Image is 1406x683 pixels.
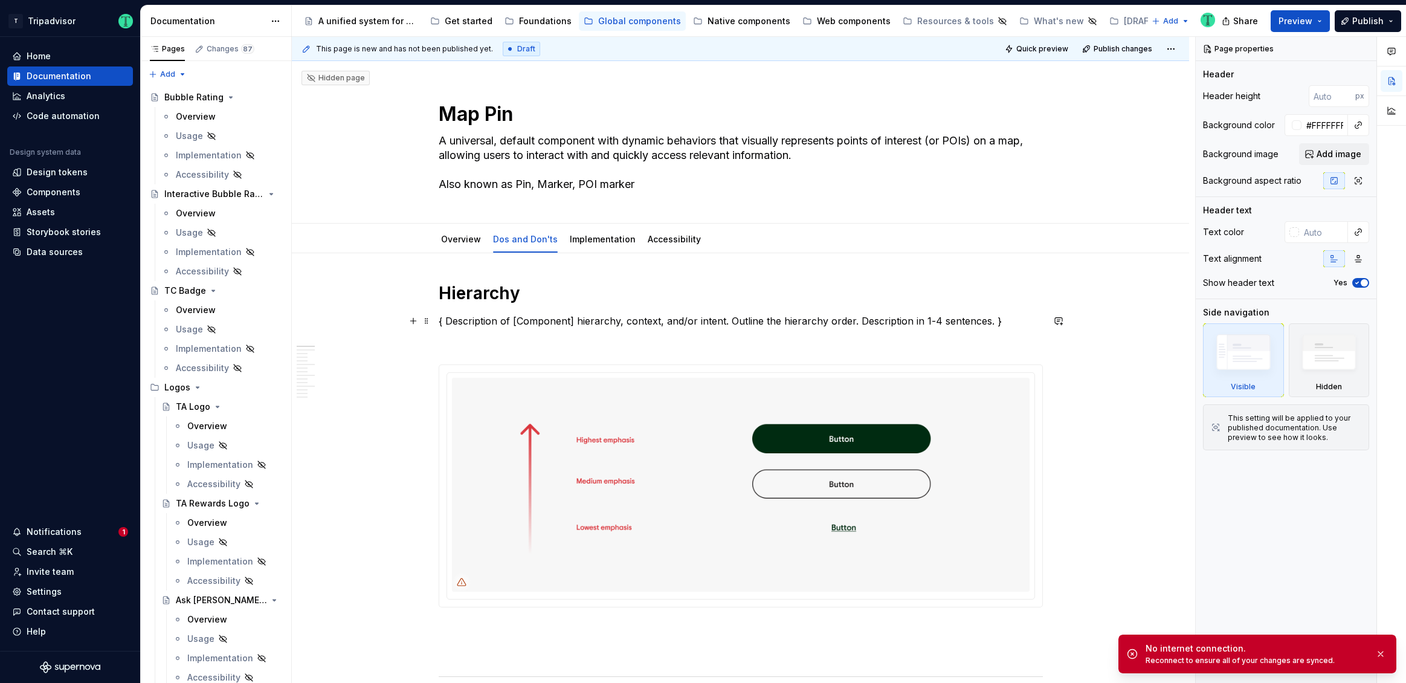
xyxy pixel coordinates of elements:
div: Implementation [187,459,253,471]
span: Publish changes [1094,44,1152,54]
a: Overview [168,416,286,436]
div: Header text [1203,204,1252,216]
p: { Description of [Component] hierarchy, context, and/or intent. Outline the hierarchy order. Desc... [439,314,1043,328]
a: Accessibility [648,234,701,244]
div: Accessibility [176,362,229,374]
a: Overview [156,204,286,223]
div: TC Badge [164,285,206,297]
a: A unified system for every journey. [299,11,423,31]
button: Publish [1335,10,1401,32]
div: Global components [598,15,681,27]
a: Accessibility [168,571,286,591]
button: TTripadvisorThomas Dittmer [2,8,138,34]
div: Analytics [27,90,65,102]
div: Implementation [187,652,253,664]
div: Accessibility [187,575,240,587]
div: Implementation [176,246,242,258]
a: Usage [168,532,286,552]
div: Hidden page [306,73,365,83]
div: Implementation [565,226,640,251]
button: Help [7,622,133,641]
a: Dos and Don'ts [493,234,558,244]
button: Preview [1271,10,1330,32]
a: Overview [156,300,286,320]
div: Implementation [187,555,253,568]
span: Quick preview [1016,44,1068,54]
span: Add [160,70,175,79]
div: Overview [436,226,486,251]
input: Auto [1299,221,1348,243]
a: Storybook stories [7,222,133,242]
a: Code automation [7,106,133,126]
a: Analytics [7,86,133,106]
div: Logos [145,378,286,397]
div: Home [27,50,51,62]
div: This setting will be applied to your published documentation. Use preview to see how it looks. [1228,413,1361,442]
a: Overview [441,234,481,244]
a: [DRAFT] DO-NOT-DELETE [PERSON_NAME] test - DS viewer [1104,11,1242,31]
div: Header [1203,68,1234,80]
span: Publish [1352,15,1384,27]
span: Add [1163,16,1178,26]
div: Usage [176,323,203,335]
div: Invite team [27,566,74,578]
a: Foundations [500,11,576,31]
div: Tripadvisor [28,15,76,27]
a: TA Rewards Logo [156,494,286,513]
div: Accessibility [643,226,706,251]
div: Overview [176,207,216,219]
div: Assets [27,206,55,218]
a: Implementation [156,339,286,358]
a: Usage [156,126,286,146]
div: Implementation [176,149,242,161]
button: Share [1216,10,1266,32]
div: Bubble Rating [164,91,224,103]
a: Usage [168,629,286,649]
div: Visible [1231,382,1256,392]
div: T [8,14,23,28]
div: Background image [1203,148,1279,160]
div: Data sources [27,246,83,258]
a: Overview [156,107,286,126]
a: Usage [168,436,286,455]
div: Usage [187,439,214,452]
div: Dos and Don'ts [488,226,563,251]
button: Contact support [7,602,133,621]
div: Overview [176,111,216,123]
a: Home [7,47,133,66]
div: What's new [1034,15,1084,27]
div: Show header text [1203,277,1274,289]
a: Implementation [156,146,286,165]
div: Help [27,626,46,638]
div: Design system data [10,147,81,157]
div: Pages [150,44,185,54]
span: 1 [118,527,128,537]
div: Changes [207,44,254,54]
div: Overview [187,517,227,529]
span: Preview [1279,15,1312,27]
div: A unified system for every journey. [318,15,418,27]
div: [DRAFT] DO-NOT-DELETE [PERSON_NAME] test - DS viewer [1124,15,1224,27]
div: Visible [1203,323,1284,397]
div: Logos [164,381,190,393]
div: Overview [187,420,227,432]
div: Storybook stories [27,226,101,238]
div: Usage [176,130,203,142]
div: Components [27,186,80,198]
a: Usage [156,223,286,242]
a: Overview [168,610,286,629]
a: Design tokens [7,163,133,182]
div: Text alignment [1203,253,1262,265]
a: Overview [168,513,286,532]
button: Search ⌘K [7,542,133,562]
a: Accessibility [156,262,286,281]
a: Web components [798,11,895,31]
svg: Supernova Logo [40,661,100,673]
textarea: Map Pin [436,100,1040,129]
input: Auto [1301,114,1348,136]
label: Yes [1333,278,1347,288]
div: Hidden [1316,382,1342,392]
a: TC Badge [145,281,286,300]
a: Ask [PERSON_NAME] Logo [156,591,286,610]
